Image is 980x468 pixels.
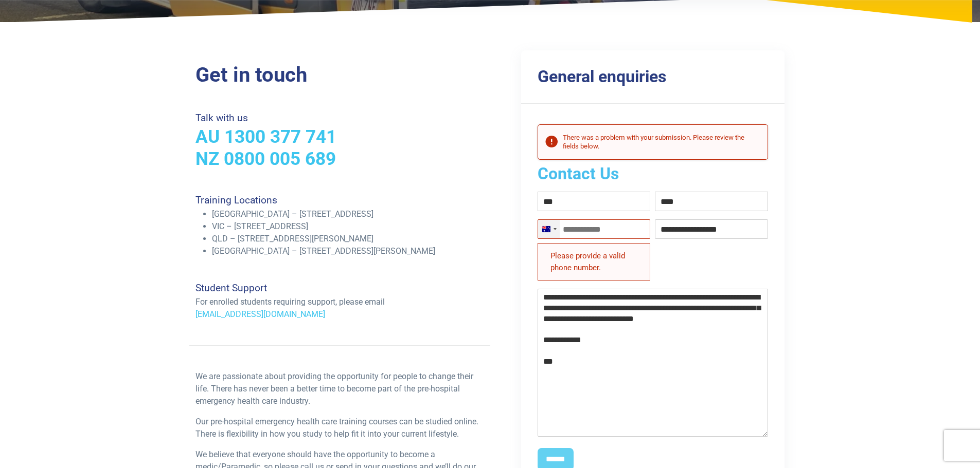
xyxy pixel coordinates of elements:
a: NZ 0800 005 689 [195,148,336,170]
h4: Student Support [195,282,484,294]
a: AU 1300 377 741 [195,126,336,147]
h4: Talk with us [195,112,484,124]
p: Our pre-hospital emergency health care training courses can be studied online. There is flexibili... [195,416,484,440]
p: For enrolled students requiring support, please email [195,296,484,308]
li: QLD – [STREET_ADDRESS][PERSON_NAME] [212,233,484,245]
h2: Get in touch [195,63,484,87]
li: VIC – [STREET_ADDRESS] [212,220,484,233]
li: [GEOGRAPHIC_DATA] – [STREET_ADDRESS] [212,208,484,220]
h2: Contact Us [538,164,769,183]
li: [GEOGRAPHIC_DATA] – [STREET_ADDRESS][PERSON_NAME] [212,245,484,257]
h4: Training Locations [195,194,484,206]
h3: General enquiries [538,67,769,86]
div: Please provide a valid phone number. [538,243,651,280]
p: We are passionate about providing the opportunity for people to change their life. There has neve... [195,370,484,407]
button: Selected country [538,220,560,238]
h2: There was a problem with your submission. Please review the fields below. [563,133,760,151]
a: [EMAIL_ADDRESS][DOMAIN_NAME] [195,309,325,319]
